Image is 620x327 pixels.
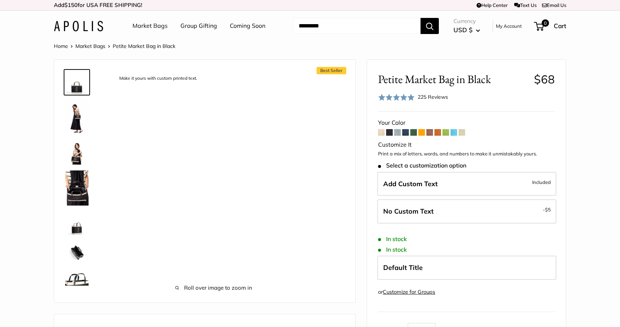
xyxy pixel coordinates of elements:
[534,72,555,86] span: $68
[64,268,90,295] a: description_Super soft leather handles.
[554,22,566,30] span: Cart
[378,287,435,297] div: or
[377,172,556,196] label: Add Custom Text
[64,69,90,95] a: description_Make it yours with custom printed text.
[535,20,566,32] a: 0 Cart
[54,41,175,51] nav: Breadcrumb
[116,74,201,83] div: Make it yours with custom printed text.
[54,21,103,31] img: Apolis
[418,94,448,100] span: 225 Reviews
[113,283,315,293] span: Roll over image to zoom in
[421,18,439,34] button: Search
[54,43,68,49] a: Home
[293,18,421,34] input: Search...
[543,205,551,214] span: -
[317,67,346,74] span: Best Seller
[132,20,168,31] a: Market Bags
[378,246,407,253] span: In stock
[65,100,89,135] img: Petite Market Bag in Black
[383,180,438,188] span: Add Custom Text
[64,210,90,236] a: Petite Market Bag in Black
[75,43,105,49] a: Market Bags
[64,140,90,166] a: Petite Market Bag in Black
[378,139,555,150] div: Customize It
[377,256,556,280] label: Default Title
[378,236,407,243] span: In stock
[378,117,555,128] div: Your Color
[477,2,508,8] a: Help Center
[230,20,265,31] a: Coming Soon
[383,263,423,272] span: Default Title
[64,239,90,266] a: description_Spacious inner area with room for everything.
[64,1,78,8] span: $150
[64,169,90,207] a: Petite Market Bag in Black
[65,211,89,235] img: Petite Market Bag in Black
[532,178,551,187] span: Included
[65,141,89,165] img: Petite Market Bag in Black
[377,199,556,223] label: Leave Blank
[545,207,551,213] span: $5
[453,26,473,34] span: USD $
[65,241,89,264] img: description_Spacious inner area with room for everything.
[542,19,549,27] span: 0
[383,289,435,295] a: Customize for Groups
[378,72,529,86] span: Petite Market Bag in Black
[64,98,90,136] a: Petite Market Bag in Black
[65,170,89,206] img: Petite Market Bag in Black
[383,207,434,215] span: No Custom Text
[65,71,89,94] img: description_Make it yours with custom printed text.
[180,20,217,31] a: Group Gifting
[514,2,537,8] a: Text Us
[378,162,466,169] span: Select a customization option
[453,16,480,26] span: Currency
[542,2,566,8] a: Email Us
[453,24,480,36] button: USD $
[496,22,522,30] a: My Account
[378,150,555,158] p: Print a mix of letters, words, and numbers to make it unmistakably yours.
[65,270,89,293] img: description_Super soft leather handles.
[113,43,175,49] span: Petite Market Bag in Black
